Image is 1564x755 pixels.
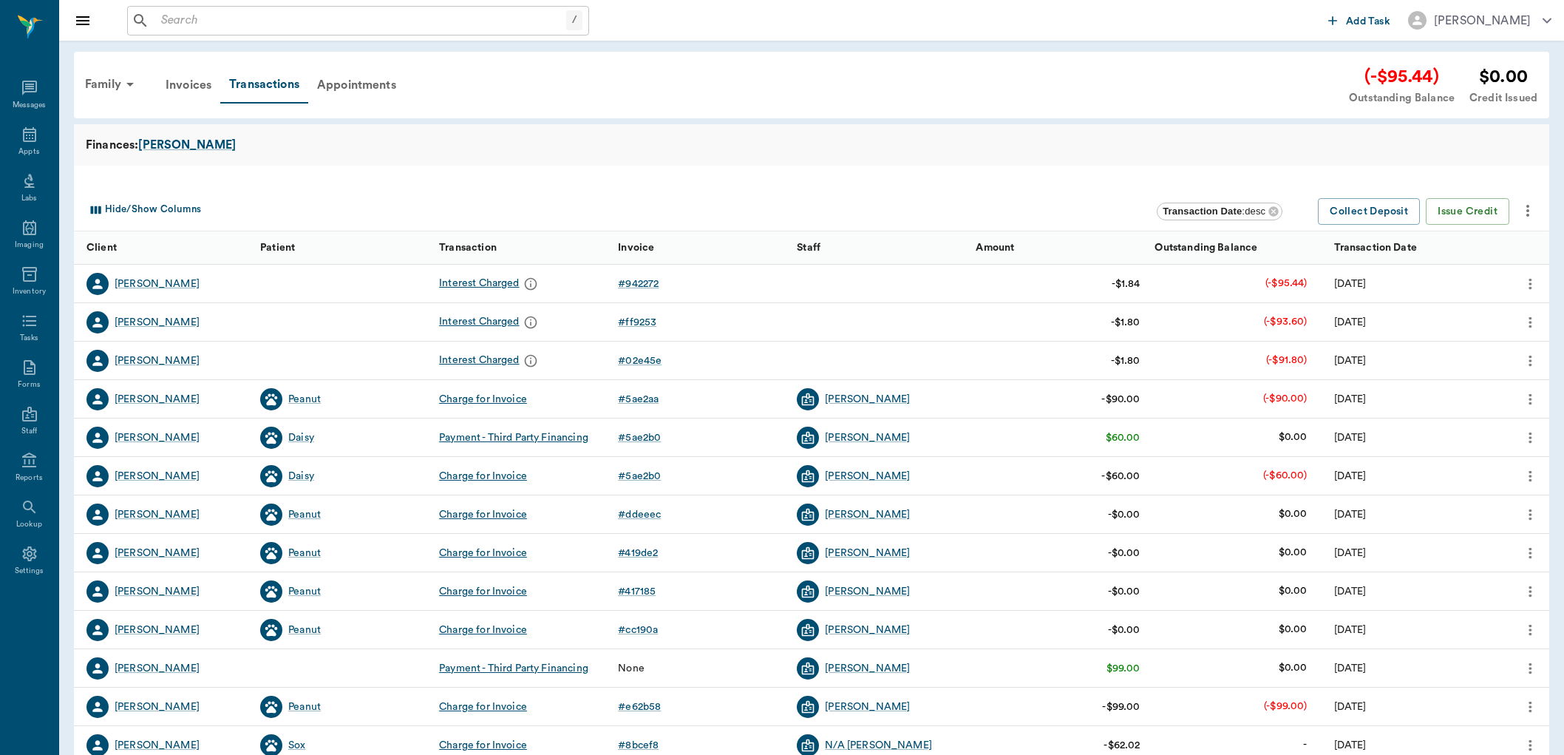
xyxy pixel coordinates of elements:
div: Patient [260,227,295,268]
div: [PERSON_NAME] [115,353,200,368]
div: Staff [797,227,820,268]
a: [PERSON_NAME] [115,546,200,561]
a: [PERSON_NAME] [115,507,200,522]
td: (-$60.00) [1251,456,1319,495]
div: # 5ae2aa [618,392,659,407]
td: (-$95.44) [1254,264,1319,303]
div: Invoice [618,227,654,268]
div: Interest Charged [439,311,541,334]
button: more [1518,579,1542,604]
a: N/A [PERSON_NAME] [825,738,932,753]
div: # 419de2 [618,546,658,561]
a: [PERSON_NAME] [115,392,200,407]
a: #5ae2b0 [618,430,667,445]
td: $0.00 [1267,418,1319,457]
button: message [520,273,542,295]
button: Sort [1526,237,1546,258]
a: Transactions [220,67,308,104]
a: Sox [288,738,305,753]
a: [PERSON_NAME] [825,623,910,637]
td: (-$99.00) [1252,687,1319,726]
div: None [618,661,645,676]
button: Select columns [84,198,205,222]
div: # cc190a [618,623,658,637]
div: -$90.00 [1101,392,1140,407]
div: 09/02/25 [1334,277,1367,291]
div: Transaction [432,231,611,265]
div: -$0.00 [1108,507,1140,522]
a: Appointments [308,67,405,103]
a: Peanut [288,392,321,407]
div: Amount [976,227,1014,268]
button: more [1515,198,1540,223]
td: $0.00 [1267,610,1319,649]
div: Credit Issued [1469,90,1537,106]
a: [PERSON_NAME] [115,277,200,291]
div: Lookup [16,519,42,530]
div: # e62b58 [618,700,661,714]
a: [PERSON_NAME] [115,315,200,330]
a: Daisy [288,430,314,445]
div: 07/02/25 [1334,353,1367,368]
div: -$1.80 [1111,315,1140,330]
button: Sort [1119,237,1140,258]
div: [PERSON_NAME] [138,136,236,154]
div: Charge for Invoice [439,507,527,522]
button: message [520,311,542,334]
a: [PERSON_NAME] [825,546,910,561]
button: more [1518,502,1542,527]
div: [PERSON_NAME] [825,392,910,407]
td: (-$90.00) [1251,379,1319,419]
div: Amount [968,231,1147,265]
a: [PERSON_NAME] [825,469,910,484]
div: Daisy [288,469,314,484]
div: 08/30/23 [1334,623,1367,637]
a: #5ae2aa [618,392,664,407]
button: more [1518,310,1542,335]
a: [PERSON_NAME] [115,661,200,676]
div: Transaction Date [1334,227,1417,268]
a: [PERSON_NAME] [115,700,200,714]
div: Peanut [288,700,321,714]
a: #5ae2b0 [618,469,667,484]
div: Outstanding Balance [1155,227,1257,268]
div: Peanut [288,546,321,561]
div: # 5ae2b0 [618,430,661,445]
div: Inventory [13,286,46,297]
div: Payment - Third Party Financing [439,430,588,445]
a: #02e45e [618,353,667,368]
button: more [1518,387,1542,412]
button: Sort [761,237,782,258]
div: $0.00 [1469,64,1537,90]
div: # 942272 [618,277,659,291]
a: [PERSON_NAME] [115,469,200,484]
button: Sort [224,237,245,258]
div: -$1.84 [1112,277,1140,291]
a: #942272 [618,277,664,291]
a: Peanut [288,507,321,522]
div: Payment - Third Party Financing [439,661,588,676]
div: Charge for Invoice [439,469,527,484]
button: message [520,350,542,372]
a: Peanut [288,584,321,599]
div: Invoices [157,67,220,103]
div: [PERSON_NAME] [115,738,200,753]
div: 10/10/23 [1334,507,1367,522]
a: #ddeeec [618,507,667,522]
div: 08/15/23 [1334,700,1367,714]
div: [PERSON_NAME] [115,623,200,637]
a: #e62b58 [618,700,667,714]
div: 09/28/23 [1334,546,1367,561]
button: Sort [940,237,961,258]
div: # ddeeec [618,507,661,522]
div: $60.00 [1106,430,1140,445]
